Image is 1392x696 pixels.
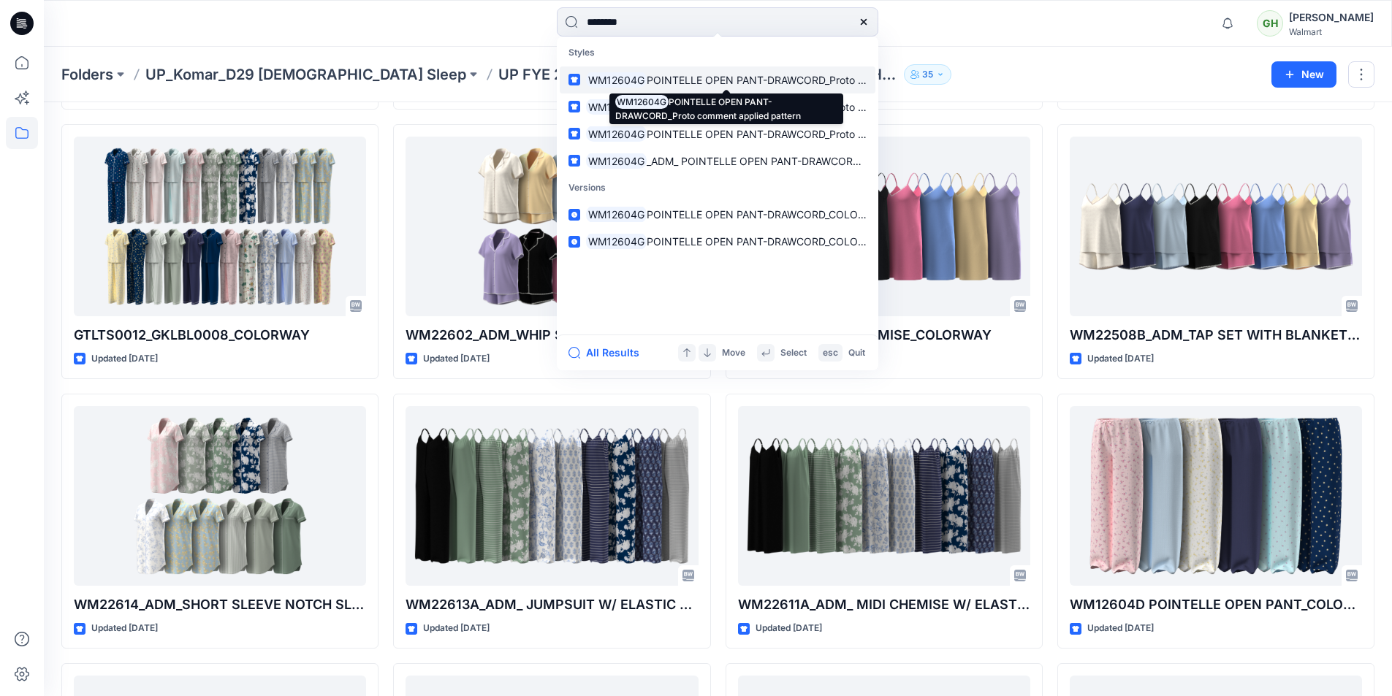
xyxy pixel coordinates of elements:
span: POINTELLE OPEN PANT-DRAWCORD_Proto comment applied pattern [647,128,979,140]
a: WM12604G_ADM_ POINTELLE OPEN PANT-DRAWCORD_COLORWAY [560,148,875,175]
p: Move [722,345,745,361]
p: Updated [DATE] [423,621,490,636]
p: Versions [560,175,875,202]
p: WM22511B_ADM_CHEMISE_COLORWAY [738,325,1030,345]
span: POINTELLE OPEN PANT-DRAWCORD_COLORWAY REV1 [647,235,913,248]
a: WM12604GPOINTELLE OPEN PANT-DRAWCORD_COLORWAY [560,201,875,228]
p: Updated [DATE] [423,351,490,367]
p: WM22508B_ADM_TAP SET WITH BLANKET STITCH_COLORWAY [1070,325,1362,345]
mark: WM12604G [586,233,647,250]
mark: WM12604G [586,72,647,88]
a: WM22611A_ADM_ MIDI CHEMISE W/ ELASTIC NECKLINE_COLORWAY [738,406,1030,586]
a: WM22602_ADM_WHIP STITCH NOTCH PJ_COLORWAY [406,137,698,317]
a: WM12604GPOINTELLE OPEN PANT-DRAWCORD_Proto comment applied pattern [560,121,875,148]
p: WM22602_ADM_WHIP STITCH NOTCH PJ_COLORWAY [406,325,698,345]
p: Updated [DATE] [1087,351,1154,367]
p: Updated [DATE] [1087,621,1154,636]
a: WM12604GPOINTELLE OPEN PANT-DRAWCORD_Proto comment applied pattern [560,93,875,121]
a: WM22511B_ADM_CHEMISE_COLORWAY [738,137,1030,317]
p: Styles [560,39,875,66]
a: WM12604GPOINTELLE OPEN PANT-DRAWCORD_COLORWAY REV1 [560,228,875,255]
a: WM22613A_ADM_ JUMPSUIT W/ ELASTIC NECKLINE_COLORWAY [406,406,698,586]
div: GH [1257,10,1283,37]
span: _ADM_ POINTELLE OPEN PANT-DRAWCORD_COLORWAY [647,155,920,167]
p: WM22613A_ADM_ JUMPSUIT W/ ELASTIC NECKLINE_COLORWAY [406,594,698,615]
p: 35 [922,66,933,83]
p: WM12604D POINTELLE OPEN PANT_COLORWAY [1070,594,1362,615]
mark: WM12604G [586,153,647,169]
button: All Results [568,344,649,362]
p: esc [823,345,838,361]
p: Quit [848,345,865,361]
p: WM22611A_ADM_ MIDI CHEMISE W/ ELASTIC NECKLINE_COLORWAY [738,594,1030,615]
a: WM22508B_ADM_TAP SET WITH BLANKET STITCH_COLORWAY [1070,137,1362,317]
p: WM22614_ADM_SHORT SLEEVE NOTCH SLEEPSHIRT_COLORWAY [74,594,366,615]
div: Walmart [1289,26,1374,37]
span: POINTELLE OPEN PANT-DRAWCORD_Proto comment applied pattern [647,74,979,86]
mark: WM12604G [586,99,647,115]
mark: WM12604G [586,206,647,223]
mark: WM12604G [586,126,647,142]
p: Select [780,345,807,361]
button: 35 [904,64,951,85]
span: POINTELLE OPEN PANT-DRAWCORD_COLORWAY [647,208,886,221]
p: UP FYE 2027 S2 - [PERSON_NAME] D29 [DEMOGRAPHIC_DATA] Sleepwear [498,64,898,85]
a: WM22614_ADM_SHORT SLEEVE NOTCH SLEEPSHIRT_COLORWAY [74,406,366,586]
p: Updated [DATE] [91,351,158,367]
a: UP_Komar_D29 [DEMOGRAPHIC_DATA] Sleep [145,64,466,85]
p: GTLTS0012_GKLBL0008_COLORWAY [74,325,366,345]
p: Updated [DATE] [756,621,822,636]
div: [PERSON_NAME] [1289,9,1374,26]
a: Folders [61,64,113,85]
a: GTLTS0012_GKLBL0008_COLORWAY [74,137,366,317]
p: Updated [DATE] [91,621,158,636]
span: POINTELLE OPEN PANT-DRAWCORD_Proto comment applied pattern [647,101,979,113]
button: New [1271,61,1336,88]
a: WM12604GPOINTELLE OPEN PANT-DRAWCORD_Proto comment applied pattern [560,66,875,93]
a: WM12604D POINTELLE OPEN PANT_COLORWAY [1070,406,1362,586]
